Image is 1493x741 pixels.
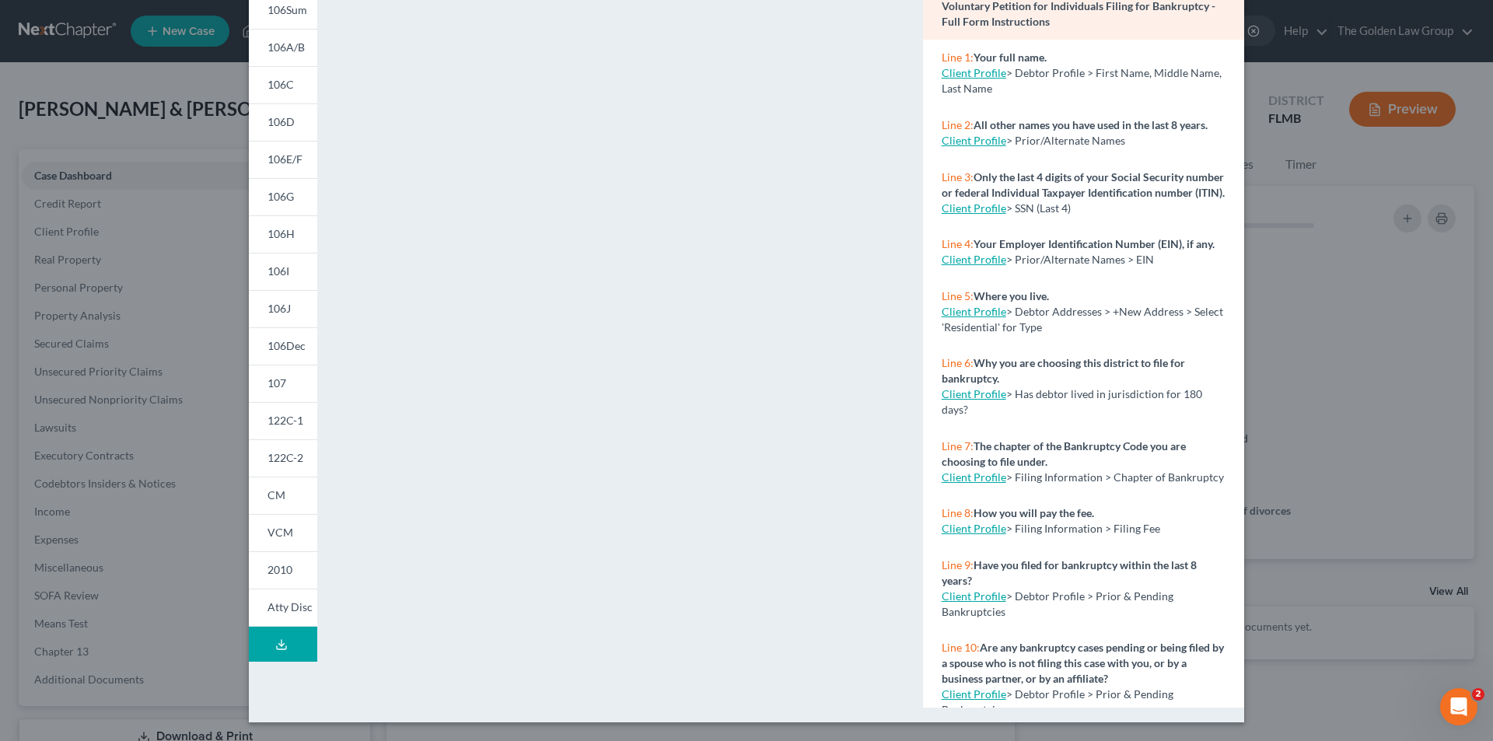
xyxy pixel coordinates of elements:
a: Client Profile [942,66,1006,79]
span: 2 [1472,688,1484,701]
span: 2010 [267,563,292,576]
strong: Where you live. [974,289,1049,302]
span: Line 6: [942,356,974,369]
a: 106H [249,215,317,253]
a: Client Profile [942,134,1006,147]
a: 106G [249,178,317,215]
span: Line 7: [942,439,974,453]
a: 106C [249,66,317,103]
span: > Prior/Alternate Names > EIN [1006,253,1154,266]
span: 122C-1 [267,414,303,427]
a: 107 [249,365,317,402]
span: Atty Disc [267,600,313,613]
span: Line 3: [942,170,974,184]
strong: Your Employer Identification Number (EIN), if any. [974,237,1215,250]
span: Line 9: [942,558,974,571]
a: 122C-2 [249,439,317,477]
span: VCM [267,526,293,539]
span: > Debtor Profile > Prior & Pending Bankruptcies [942,589,1173,618]
strong: All other names you have used in the last 8 years. [974,118,1208,131]
a: Client Profile [942,387,1006,400]
span: 106J [267,302,291,315]
span: > Has debtor lived in jurisdiction for 180 days? [942,387,1202,416]
span: 106E/F [267,152,302,166]
span: 106Dec [267,339,306,352]
span: 106I [267,264,289,278]
span: 106G [267,190,294,203]
a: 106I [249,253,317,290]
span: 122C-2 [267,451,303,464]
a: 106E/F [249,141,317,178]
span: > Debtor Profile > First Name, Middle Name, Last Name [942,66,1222,95]
span: Line 10: [942,641,980,654]
span: Line 8: [942,506,974,519]
a: CM [249,477,317,514]
span: > SSN (Last 4) [1006,201,1071,215]
span: Line 1: [942,51,974,64]
strong: The chapter of the Bankruptcy Code you are choosing to file under. [942,439,1186,468]
span: 106H [267,227,295,240]
span: CM [267,488,285,502]
a: 106A/B [249,29,317,66]
span: Line 2: [942,118,974,131]
span: > Debtor Addresses > +New Address > Select 'Residential' for Type [942,305,1223,334]
strong: How you will pay the fee. [974,506,1094,519]
span: > Filing Information > Filing Fee [1006,522,1160,535]
iframe: Intercom live chat [1440,688,1477,725]
strong: Only the last 4 digits of your Social Security number or federal Individual Taxpayer Identificati... [942,170,1225,199]
a: Client Profile [942,470,1006,484]
strong: Why you are choosing this district to file for bankruptcy. [942,356,1185,385]
span: 106A/B [267,40,305,54]
span: > Prior/Alternate Names [1006,134,1125,147]
a: 106D [249,103,317,141]
a: 106Dec [249,327,317,365]
a: Atty Disc [249,589,317,627]
strong: Have you filed for bankruptcy within the last 8 years? [942,558,1197,587]
span: 106D [267,115,295,128]
span: > Debtor Profile > Prior & Pending Bankruptcies [942,687,1173,716]
a: 2010 [249,551,317,589]
span: 106C [267,78,294,91]
strong: Are any bankruptcy cases pending or being filed by a spouse who is not filing this case with you,... [942,641,1224,685]
a: Client Profile [942,253,1006,266]
a: Client Profile [942,305,1006,318]
a: Client Profile [942,522,1006,535]
span: Line 4: [942,237,974,250]
a: Client Profile [942,687,1006,701]
a: VCM [249,514,317,551]
strong: Your full name. [974,51,1047,64]
span: 107 [267,376,286,390]
span: > Filing Information > Chapter of Bankruptcy [1006,470,1224,484]
a: 122C-1 [249,402,317,439]
span: Line 5: [942,289,974,302]
a: 106J [249,290,317,327]
a: Client Profile [942,589,1006,603]
a: Client Profile [942,201,1006,215]
span: 106Sum [267,3,307,16]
